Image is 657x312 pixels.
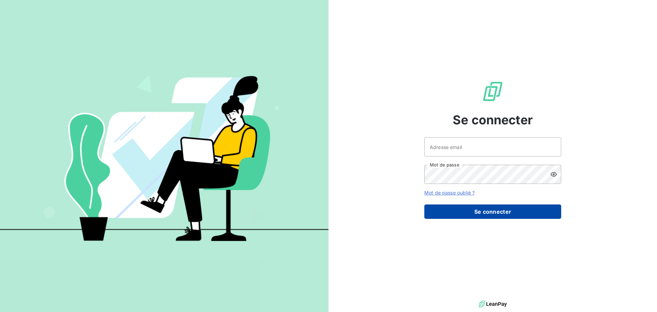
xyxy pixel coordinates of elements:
[453,111,533,129] span: Se connecter
[482,80,504,102] img: Logo LeanPay
[424,204,561,219] button: Se connecter
[424,190,475,196] a: Mot de passe oublié ?
[479,299,507,309] img: logo
[424,137,561,157] input: placeholder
